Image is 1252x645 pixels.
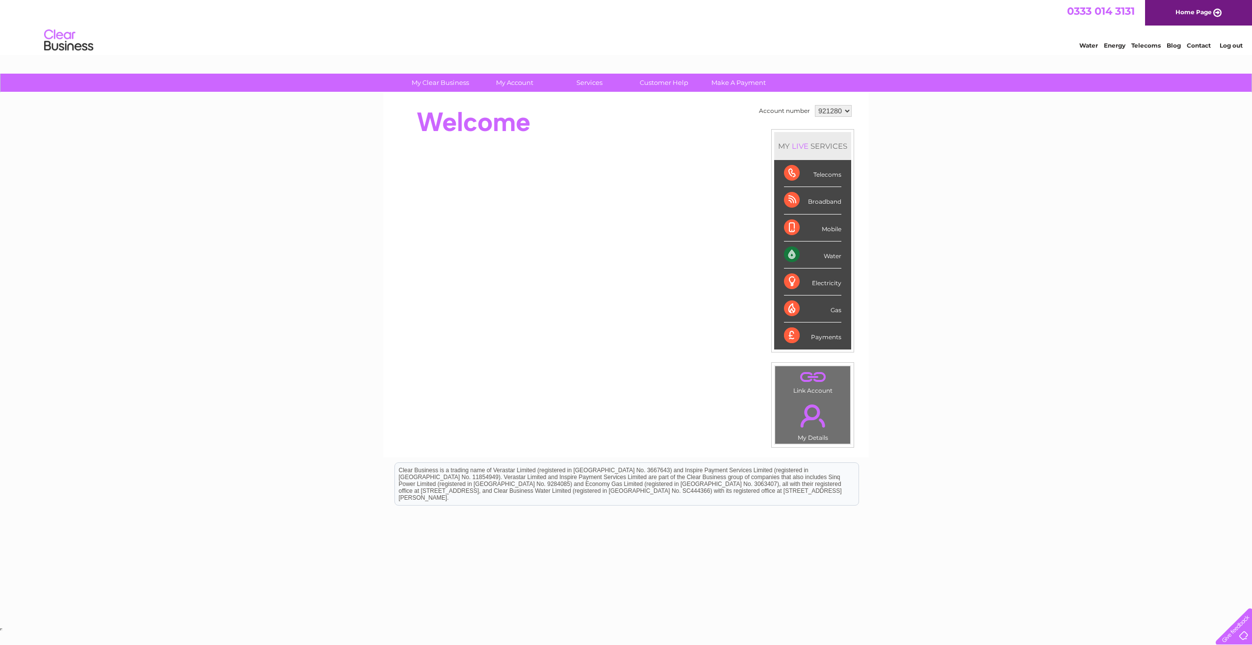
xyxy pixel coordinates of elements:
[775,366,851,397] td: Link Account
[1079,42,1098,49] a: Water
[784,269,841,296] div: Electricity
[1187,42,1211,49] a: Contact
[549,74,630,92] a: Services
[774,132,851,160] div: MY SERVICES
[778,369,848,386] a: .
[395,5,859,48] div: Clear Business is a trading name of Verastar Limited (registered in [GEOGRAPHIC_DATA] No. 3667643...
[784,160,841,187] div: Telecoms
[400,74,481,92] a: My Clear Business
[624,74,704,92] a: Customer Help
[784,187,841,214] div: Broadband
[790,141,810,151] div: LIVE
[1104,42,1125,49] a: Energy
[784,215,841,242] div: Mobile
[784,242,841,269] div: Water
[474,74,555,92] a: My Account
[1220,42,1243,49] a: Log out
[1067,5,1135,17] a: 0333 014 3131
[756,103,812,119] td: Account number
[44,26,94,55] img: logo.png
[698,74,779,92] a: Make A Payment
[1167,42,1181,49] a: Blog
[778,399,848,433] a: .
[1131,42,1161,49] a: Telecoms
[784,322,841,349] div: Payments
[784,296,841,322] div: Gas
[775,396,851,444] td: My Details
